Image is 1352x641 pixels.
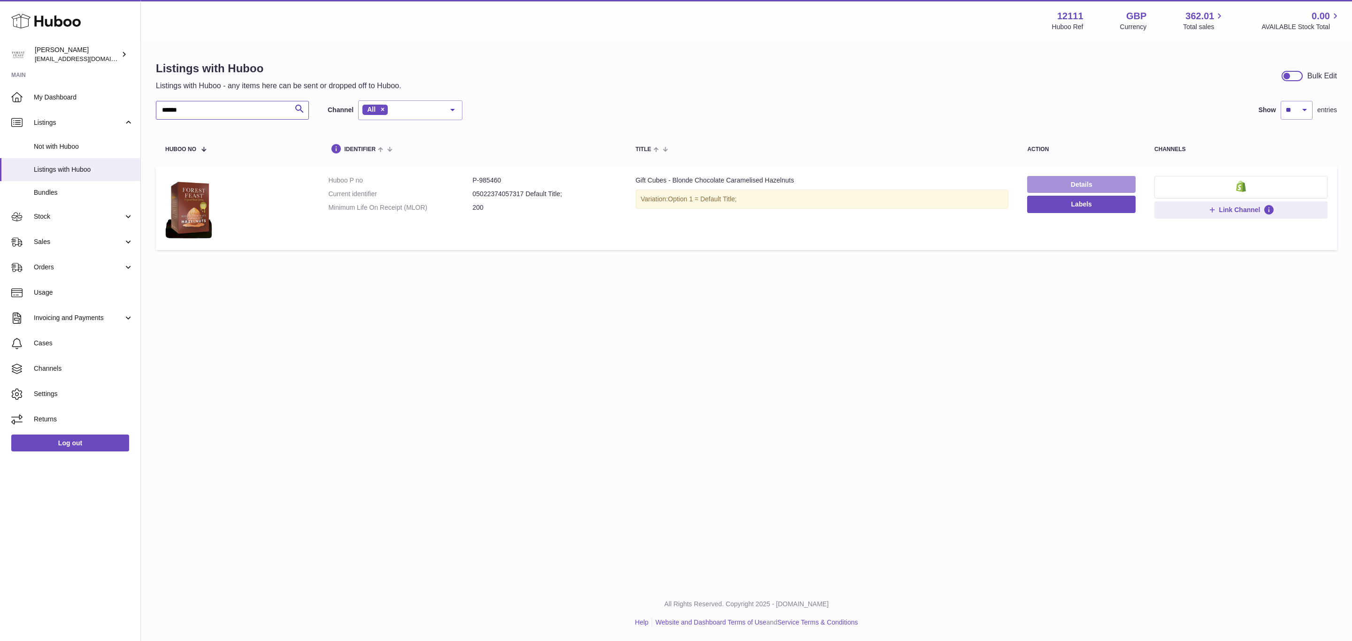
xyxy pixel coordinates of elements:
img: internalAdmin-12111@internal.huboo.com [11,47,25,61]
a: Service Terms & Conditions [777,618,858,626]
div: action [1027,146,1136,153]
span: All [367,106,376,113]
label: Channel [328,106,353,114]
span: Channels [34,364,133,373]
p: Listings with Huboo - any items here can be sent or dropped off to Huboo. [156,81,401,91]
span: Invoicing and Payments [34,313,123,322]
p: All Rights Reserved. Copyright 2025 - [DOMAIN_NAME] [148,600,1344,609]
dt: Current identifier [328,190,472,198]
a: Log out [11,435,129,451]
span: Settings [34,389,133,398]
dd: P-985460 [473,176,617,185]
button: Labels [1027,196,1136,213]
img: Gift Cubes - Blonde Chocolate Caramelised Hazelnuts [165,176,212,238]
div: Variation: [636,190,1009,209]
div: Huboo Ref [1052,23,1083,31]
a: Website and Dashboard Terms of Use [655,618,766,626]
span: Total sales [1183,23,1225,31]
span: Not with Huboo [34,142,133,151]
span: Listings [34,118,123,127]
dt: Huboo P no [328,176,472,185]
span: Bundles [34,188,133,197]
span: My Dashboard [34,93,133,102]
span: Link Channel [1219,206,1260,214]
span: [EMAIL_ADDRESS][DOMAIN_NAME] [35,55,138,62]
span: Sales [34,237,123,246]
div: Gift Cubes - Blonde Chocolate Caramelised Hazelnuts [636,176,1009,185]
span: 0.00 [1312,10,1330,23]
a: 0.00 AVAILABLE Stock Total [1261,10,1341,31]
li: and [652,618,858,627]
span: Listings with Huboo [34,165,133,174]
span: entries [1317,106,1337,114]
span: Orders [34,263,123,272]
h1: Listings with Huboo [156,61,401,76]
span: Option 1 = Default Title; [668,195,737,203]
div: channels [1154,146,1328,153]
dt: Minimum Life On Receipt (MLOR) [328,203,472,212]
span: Returns [34,415,133,424]
span: 362.01 [1185,10,1214,23]
a: 362.01 Total sales [1183,10,1225,31]
a: Details [1027,176,1136,193]
div: Currency [1120,23,1147,31]
span: Cases [34,339,133,348]
span: AVAILABLE Stock Total [1261,23,1341,31]
div: [PERSON_NAME] [35,46,119,63]
dd: 05022374057317 Default Title; [473,190,617,198]
div: Bulk Edit [1307,71,1337,81]
span: Stock [34,212,123,221]
a: Help [635,618,649,626]
span: Usage [34,288,133,297]
strong: 12111 [1057,10,1083,23]
dd: 200 [473,203,617,212]
span: identifier [344,146,376,153]
label: Show [1259,106,1276,114]
button: Link Channel [1154,201,1328,218]
img: shopify-small.png [1236,181,1246,192]
strong: GBP [1126,10,1146,23]
span: Huboo no [165,146,196,153]
span: title [636,146,651,153]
